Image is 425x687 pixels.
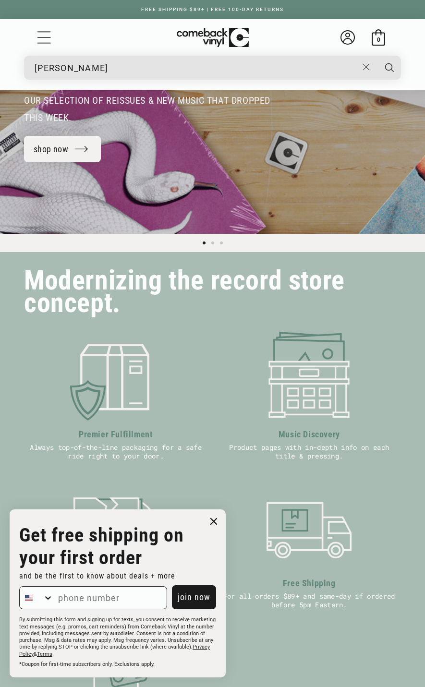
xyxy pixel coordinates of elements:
[357,57,376,78] button: Close
[24,136,101,162] a: shop now
[218,428,401,441] h3: Music Discovery
[218,577,401,590] h3: Free Shipping
[24,269,401,314] h2: Modernizing the record store concept.
[19,616,216,658] p: By submitting this form and signing up for texts, you consent to receive marketing text messages ...
[19,524,184,569] strong: Get free shipping on your first order
[208,239,217,247] button: Load slide 2 of 3
[200,239,208,247] button: Load slide 1 of 3
[177,28,249,48] img: ComebackVinyl.com
[218,443,401,460] p: Product pages with in-depth info on each title & pressing.
[19,571,175,580] span: and be the first to know about deals + more
[132,7,293,12] a: FREE SHIPPING $89+ | FREE 100-DAY RETURNS
[24,56,401,80] div: Search
[206,514,221,529] button: Close dialog
[20,587,53,609] button: Search Countries
[24,95,270,123] span: our selection of reissues & new music that dropped this week.
[53,587,167,609] input: phone number
[217,239,226,247] button: Load slide 3 of 3
[19,661,155,667] span: *Coupon for first-time subscribers only. Exclusions apply.
[35,58,357,78] input: When autocomplete results are available use up and down arrows to review and enter to select
[19,644,210,657] a: Privacy Policy
[24,428,208,441] h3: Premier Fulfillment
[218,592,401,609] p: For all orders $89+ and same-day if ordered before 5pm Eastern.
[37,651,52,657] a: Terms
[376,56,402,80] button: Search
[24,443,208,460] p: Always top-of-the-line packaging for a safe ride right to your door.
[377,36,380,43] span: 0
[36,29,52,46] summary: Menu
[172,585,216,609] button: join now
[25,594,33,602] img: United States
